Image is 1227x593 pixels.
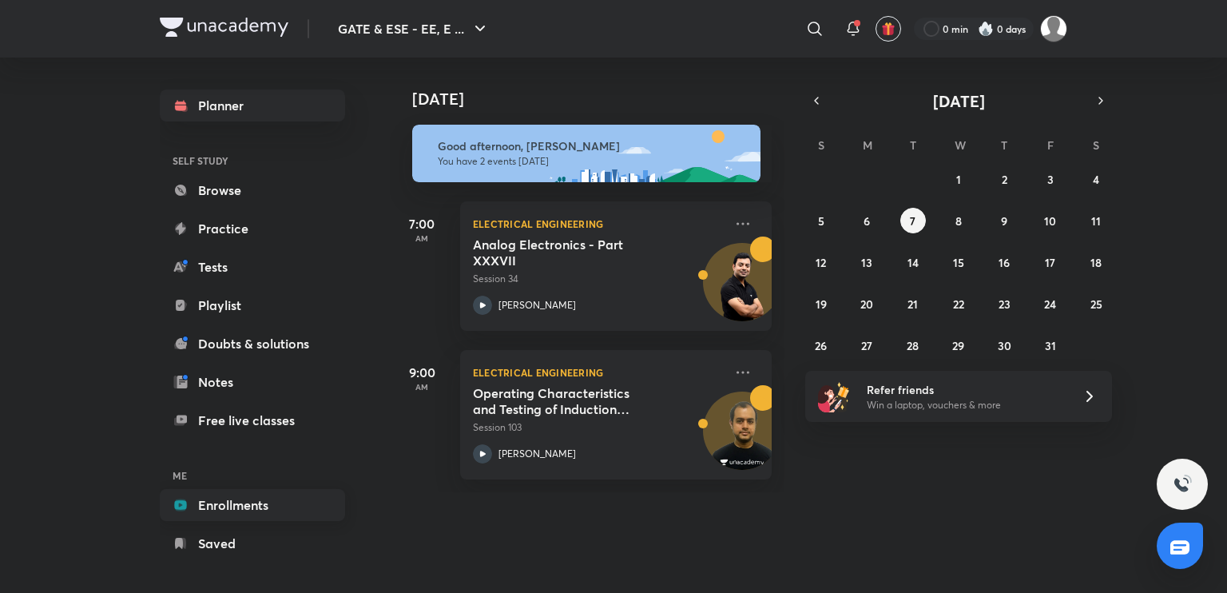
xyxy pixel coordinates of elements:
[854,332,880,358] button: October 27, 2025
[160,489,345,521] a: Enrollments
[1044,213,1056,229] abbr: October 10, 2025
[946,291,971,316] button: October 22, 2025
[1173,475,1192,494] img: ttu
[861,338,872,353] abbr: October 27, 2025
[390,363,454,382] h5: 9:00
[999,255,1010,270] abbr: October 16, 2025
[854,291,880,316] button: October 20, 2025
[991,291,1017,316] button: October 23, 2025
[867,381,1063,398] h6: Refer friends
[1038,166,1063,192] button: October 3, 2025
[907,255,919,270] abbr: October 14, 2025
[1045,338,1056,353] abbr: October 31, 2025
[818,380,850,412] img: referral
[704,252,780,328] img: Avatar
[978,21,994,37] img: streak
[160,174,345,206] a: Browse
[991,249,1017,275] button: October 16, 2025
[1083,249,1109,275] button: October 18, 2025
[1083,208,1109,233] button: October 11, 2025
[1002,172,1007,187] abbr: October 2, 2025
[900,249,926,275] button: October 14, 2025
[808,332,834,358] button: October 26, 2025
[808,208,834,233] button: October 5, 2025
[876,16,901,42] button: avatar
[854,208,880,233] button: October 6, 2025
[390,233,454,243] p: AM
[907,296,918,312] abbr: October 21, 2025
[1044,296,1056,312] abbr: October 24, 2025
[946,249,971,275] button: October 15, 2025
[991,208,1017,233] button: October 9, 2025
[910,213,915,229] abbr: October 7, 2025
[412,125,760,182] img: afternoon
[955,137,966,153] abbr: Wednesday
[907,338,919,353] abbr: October 28, 2025
[160,366,345,398] a: Notes
[998,338,1011,353] abbr: October 30, 2025
[1038,291,1063,316] button: October 24, 2025
[991,166,1017,192] button: October 2, 2025
[1047,137,1054,153] abbr: Friday
[955,213,962,229] abbr: October 8, 2025
[1038,249,1063,275] button: October 17, 2025
[991,332,1017,358] button: October 30, 2025
[473,420,724,435] p: Session 103
[160,18,288,37] img: Company Logo
[473,272,724,286] p: Session 34
[160,404,345,436] a: Free live classes
[1038,332,1063,358] button: October 31, 2025
[946,332,971,358] button: October 29, 2025
[438,139,746,153] h6: Good afternoon, [PERSON_NAME]
[808,249,834,275] button: October 12, 2025
[498,447,576,461] p: [PERSON_NAME]
[952,338,964,353] abbr: October 29, 2025
[1093,172,1099,187] abbr: October 4, 2025
[900,208,926,233] button: October 7, 2025
[473,385,672,417] h5: Operating Characteristics and Testing of Induction Machines
[1038,208,1063,233] button: October 10, 2025
[160,90,345,121] a: Planner
[412,90,788,109] h4: [DATE]
[910,137,916,153] abbr: Tuesday
[438,155,746,168] p: You have 2 events [DATE]
[160,18,288,41] a: Company Logo
[473,237,672,269] h5: Analog Electronics - Part XXXVII
[864,213,870,229] abbr: October 6, 2025
[160,462,345,489] h6: ME
[160,328,345,360] a: Doubts & solutions
[1040,15,1067,42] img: Ayush
[160,147,345,174] h6: SELF STUDY
[854,249,880,275] button: October 13, 2025
[390,214,454,233] h5: 7:00
[473,363,724,382] p: Electrical Engineering
[946,208,971,233] button: October 8, 2025
[816,296,827,312] abbr: October 19, 2025
[956,172,961,187] abbr: October 1, 2025
[1001,213,1007,229] abbr: October 9, 2025
[160,251,345,283] a: Tests
[1045,255,1055,270] abbr: October 17, 2025
[1083,291,1109,316] button: October 25, 2025
[1090,296,1102,312] abbr: October 25, 2025
[815,338,827,353] abbr: October 26, 2025
[160,527,345,559] a: Saved
[808,291,834,316] button: October 19, 2025
[818,213,824,229] abbr: October 5, 2025
[933,90,985,112] span: [DATE]
[1083,166,1109,192] button: October 4, 2025
[328,13,499,45] button: GATE & ESE - EE, E ...
[861,255,872,270] abbr: October 13, 2025
[863,137,872,153] abbr: Monday
[704,400,780,477] img: Avatar
[953,255,964,270] abbr: October 15, 2025
[946,166,971,192] button: October 1, 2025
[999,296,1011,312] abbr: October 23, 2025
[818,137,824,153] abbr: Sunday
[881,22,895,36] img: avatar
[860,296,873,312] abbr: October 20, 2025
[1093,137,1099,153] abbr: Saturday
[473,214,724,233] p: Electrical Engineering
[1091,213,1101,229] abbr: October 11, 2025
[498,298,576,312] p: [PERSON_NAME]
